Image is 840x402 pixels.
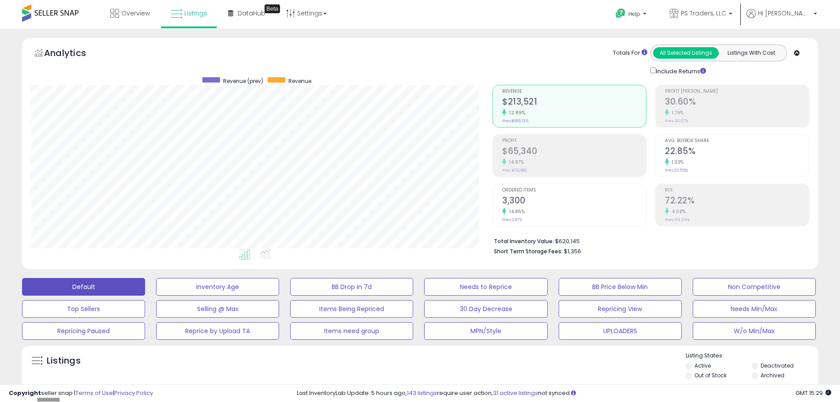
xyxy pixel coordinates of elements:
span: PS Traders, LLC [681,9,726,18]
small: Prev: 69.39% [665,217,690,222]
button: Needs Min/Max [693,300,816,318]
button: BB Price Below Min [559,278,682,296]
button: Listings With Cost [718,47,784,59]
li: $620,145 [494,235,803,246]
a: Help [609,1,655,29]
span: Revenue [288,77,311,85]
h2: 30.60% [665,97,809,109]
span: Help [628,10,640,18]
small: Prev: 22.55% [665,168,688,173]
span: Overview [121,9,150,18]
button: Inventory Age [156,278,279,296]
button: Default [22,278,145,296]
small: 4.08% [669,208,686,215]
label: Archived [761,372,784,379]
button: UPLOADERS [559,322,682,340]
div: seller snap | | [9,389,153,398]
span: $1,356 [564,247,581,255]
small: Prev: $189,136 [502,118,528,124]
h2: $213,521 [502,97,646,109]
small: 14.87% [506,159,524,165]
span: Revenue [502,89,646,94]
span: Listings [184,9,207,18]
h2: 3,300 [502,195,646,207]
button: All Selected Listings [653,47,719,59]
label: Out of Stock [694,372,727,379]
i: Get Help [615,8,626,19]
small: 12.89% [506,109,525,116]
div: Last InventoryLab Update: 5 hours ago, require user action, not synced. [297,389,831,398]
label: Deactivated [761,362,794,369]
span: Profit [502,139,646,143]
a: Hi [PERSON_NAME] [747,9,817,29]
button: Items Being Repriced [290,300,413,318]
label: Active [694,362,711,369]
small: Prev: 30.07% [665,118,688,124]
small: 1.33% [669,159,684,165]
button: Selling @ Max [156,300,279,318]
span: Hi [PERSON_NAME] [758,9,811,18]
p: Listing States: [686,352,818,360]
button: BB Drop in 7d [290,278,413,296]
a: 143 listings [407,389,437,397]
a: Privacy Policy [114,389,153,397]
span: 2025-10-13 15:29 GMT [795,389,831,397]
h2: 72.22% [665,195,809,207]
span: Profit [PERSON_NAME] [665,89,809,94]
button: Repricing View [559,300,682,318]
small: Prev: 2,873 [502,217,522,222]
div: Include Returns [644,66,717,76]
span: Revenue (prev) [223,77,263,85]
button: Needs to Reprice [424,278,547,296]
span: Ordered Items [502,188,646,193]
b: Short Term Storage Fees: [494,248,563,255]
h5: Listings [47,355,81,367]
b: Total Inventory Value: [494,237,554,245]
a: Terms of Use [75,389,113,397]
button: Non Competitive [693,278,816,296]
small: 1.76% [669,109,684,116]
strong: Copyright [9,389,41,397]
span: ROI [665,188,809,193]
button: Repricing Paused [22,322,145,340]
a: 31 active listings [493,389,538,397]
button: W/o Min/Max [693,322,816,340]
small: Prev: $56,880 [502,168,527,173]
button: MPN/Style [424,322,547,340]
span: Avg. Buybox Share [665,139,809,143]
button: 30 Day Decrease [424,300,547,318]
h5: Analytics [44,47,103,61]
button: Reprice by Upload TA [156,322,279,340]
h2: 22.85% [665,146,809,158]
div: Tooltip anchor [265,4,280,13]
button: Top Sellers [22,300,145,318]
h2: $65,340 [502,146,646,158]
div: Totals For [613,49,647,57]
button: Items need group [290,322,413,340]
span: DataHub [238,9,265,18]
small: 14.86% [506,208,525,215]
